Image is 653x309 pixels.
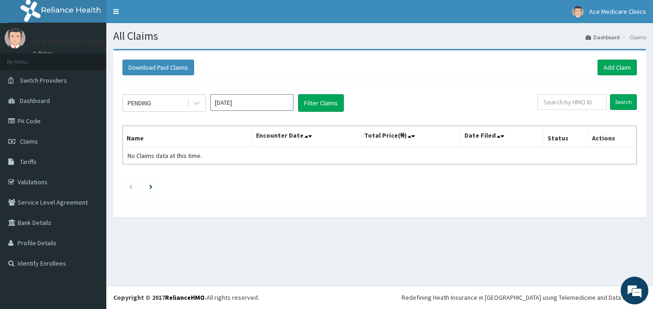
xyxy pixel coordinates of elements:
[20,137,38,145] span: Claims
[610,94,637,110] input: Search
[537,94,607,110] input: Search by HMO ID
[149,182,153,190] a: Next page
[572,6,584,18] img: User Image
[589,7,646,16] span: Ace Medicare Clinics
[20,158,37,166] span: Tariffs
[210,94,293,111] input: Select Month and Year
[586,33,620,41] a: Dashboard
[360,126,461,147] th: Total Price(₦)
[20,76,67,85] span: Switch Providers
[621,33,646,41] li: Claims
[128,151,202,160] span: No Claims data at this time.
[5,28,25,48] img: User Image
[543,126,588,147] th: Status
[128,182,133,190] a: Previous page
[402,293,646,302] div: Redefining Heath Insurance in [GEOGRAPHIC_DATA] using Telemedicine and Data Science!
[588,126,637,147] th: Actions
[113,30,646,42] h1: All Claims
[298,94,344,112] button: Filter Claims
[122,60,194,75] button: Download Paid Claims
[20,97,50,105] span: Dashboard
[461,126,543,147] th: Date Filed
[123,126,252,147] th: Name
[32,37,105,46] p: Ace Medicare Clinics
[598,60,637,75] a: Add Claim
[113,293,207,302] strong: Copyright © 2017 .
[106,285,653,309] footer: All rights reserved.
[252,126,360,147] th: Encounter Date
[128,98,151,108] div: PENDING
[165,293,205,302] a: RelianceHMO
[32,50,55,57] a: Online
